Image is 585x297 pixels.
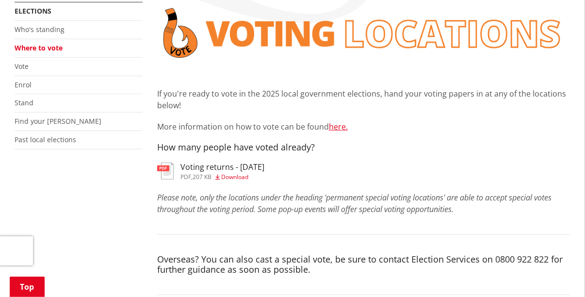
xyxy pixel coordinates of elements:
iframe: Messenger Launcher [540,256,575,291]
span: 207 KB [193,173,211,181]
span: Download [221,173,248,181]
a: Elections [15,6,51,16]
h4: How many people have voted already? [157,142,570,153]
span: pdf [180,173,191,181]
h4: Overseas? You can also cast a special vote, be sure to contact Election Services on 0800 922 822 ... [157,254,570,275]
a: Enrol [15,80,32,89]
a: Past local elections [15,135,76,144]
div: , [180,174,264,180]
a: Voting returns - [DATE] pdf,207 KB Download [157,163,264,180]
img: document-pdf.svg [157,163,174,180]
a: Find your [PERSON_NAME] [15,116,101,126]
h3: Voting returns - [DATE] [180,163,264,172]
a: Where to vote [15,43,63,52]
a: Vote [15,62,29,71]
a: Stand [15,98,33,107]
img: voting locations banner [157,2,570,64]
a: Who's standing [15,25,65,34]
p: More information on how to vote can be found [157,121,570,132]
a: here. [329,121,348,132]
p: If you're ready to vote in the 2025 local government elections, hand your voting papers in at any... [157,88,570,111]
em: Please note, only the locations under the heading 'permanent special voting locations' are able t... [157,192,552,214]
a: Top [10,277,45,297]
